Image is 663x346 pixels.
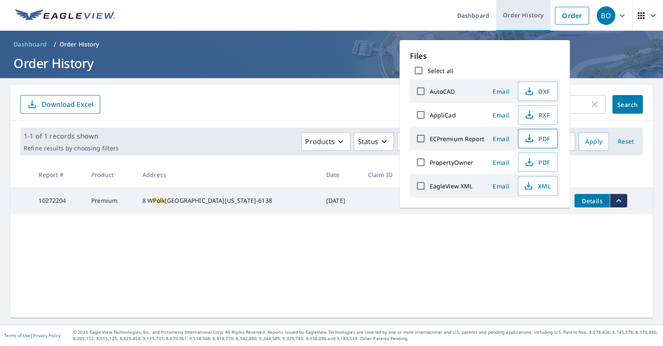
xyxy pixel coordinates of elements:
[14,40,47,49] span: Dashboard
[10,38,50,51] a: Dashboard
[524,86,551,96] span: DXF
[429,111,456,119] label: AppliCad
[319,187,361,214] td: [DATE]
[597,6,615,25] div: BO
[85,162,136,187] th: Product
[301,132,350,151] button: Products
[409,50,559,62] p: Files
[361,162,410,187] th: Claim ID
[491,87,511,95] span: Email
[429,87,455,95] label: AutoCAD
[54,39,56,49] li: /
[524,181,551,191] span: XML
[429,158,473,166] label: PropertyOwner
[488,132,515,145] button: Email
[491,182,511,190] span: Email
[518,129,558,148] button: PDF
[579,197,605,205] span: Details
[574,194,610,207] button: detailsBtn-10272204
[10,38,653,51] nav: breadcrumb
[518,153,558,172] button: PDF
[4,332,30,338] a: Terms of Use
[524,110,551,120] span: RXF
[357,136,378,147] p: Status
[397,132,445,151] button: Orgs
[10,54,653,72] h1: Order History
[429,134,484,142] label: ECPremium Report
[524,133,551,144] span: PDF
[488,84,515,98] button: Email
[354,132,394,151] button: Status
[585,136,602,147] span: Apply
[518,176,558,196] button: XML
[612,132,639,151] button: Reset
[153,196,165,204] mark: Polk
[142,196,313,205] div: 8 W [GEOGRAPHIC_DATA][US_STATE]-6138
[20,95,100,114] button: Download Excel
[15,9,115,22] img: EV Logo
[491,134,511,142] span: Email
[136,162,319,187] th: Address
[319,162,361,187] th: Date
[24,144,119,152] p: Refine results by choosing filters
[32,187,85,214] td: 10272204
[85,187,136,214] td: Premium
[33,332,60,338] a: Privacy Policy
[524,157,551,167] span: PDF
[305,136,335,147] p: Products
[612,95,643,114] button: Search
[491,158,511,166] span: Email
[429,182,472,190] label: EagleView XML
[4,333,60,338] p: |
[488,179,515,192] button: Email
[488,155,515,169] button: Email
[578,132,609,151] button: Apply
[488,108,515,121] button: Email
[24,131,119,141] p: 1-1 of 1 records shown
[491,111,511,119] span: Email
[427,66,453,74] label: Select all
[60,40,99,49] p: Order History
[41,100,93,109] p: Download Excel
[518,82,558,101] button: DXF
[555,7,589,25] a: Order
[619,101,636,109] span: Search
[32,162,85,187] th: Report #
[73,329,659,342] p: © 2025 Eagle View Technologies, Inc. and Pictometry International Corp. All Rights Reserved. Repo...
[518,105,558,125] button: RXF
[610,194,627,207] button: filesDropdownBtn-10272204
[616,136,636,147] span: Reset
